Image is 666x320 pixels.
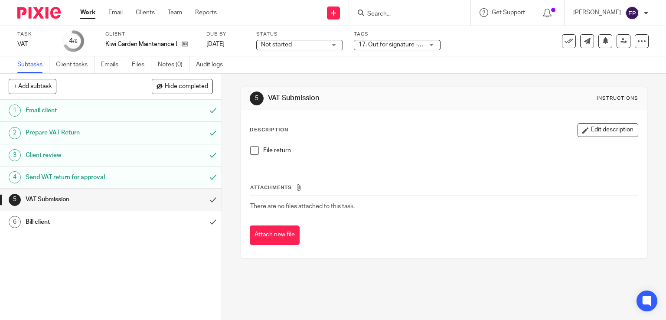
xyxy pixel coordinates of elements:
[17,31,52,38] label: Task
[250,203,355,209] span: There are no files attached to this task.
[26,149,139,162] h1: Client review
[9,171,21,183] div: 4
[105,31,196,38] label: Client
[108,8,123,17] a: Email
[56,56,95,73] a: Client tasks
[268,94,462,103] h1: VAT Submission
[195,8,217,17] a: Reports
[132,56,151,73] a: Files
[26,104,139,117] h1: Email client
[625,6,639,20] img: svg%3E
[152,79,213,94] button: Hide completed
[250,185,292,190] span: Attachments
[26,171,139,184] h1: Send VAT return for approval
[9,194,21,206] div: 5
[9,127,21,139] div: 2
[263,146,638,155] p: File return
[256,31,343,38] label: Status
[9,79,56,94] button: + Add subtask
[9,216,21,228] div: 6
[250,127,288,134] p: Description
[250,91,264,105] div: 5
[80,8,95,17] a: Work
[165,83,208,90] span: Hide completed
[573,8,621,17] p: [PERSON_NAME]
[597,95,638,102] div: Instructions
[196,56,229,73] a: Audit logs
[105,40,177,49] p: Kiwi Garden Maintenance Ltd
[26,126,139,139] h1: Prepare VAT Return
[26,193,139,206] h1: VAT Submission
[261,42,292,48] span: Not started
[69,36,78,46] div: 4
[206,31,245,38] label: Due by
[9,149,21,161] div: 3
[168,8,182,17] a: Team
[17,56,49,73] a: Subtasks
[359,42,447,48] span: 17. Out for signature - electronic
[366,10,444,18] input: Search
[9,104,21,117] div: 1
[206,41,225,47] span: [DATE]
[250,225,300,245] button: Attach new file
[17,7,61,19] img: Pixie
[578,123,638,137] button: Edit description
[492,10,525,16] span: Get Support
[354,31,441,38] label: Tags
[101,56,125,73] a: Emails
[26,216,139,229] h1: Bill client
[158,56,189,73] a: Notes (0)
[17,40,52,49] div: VAT
[73,39,78,44] small: /6
[136,8,155,17] a: Clients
